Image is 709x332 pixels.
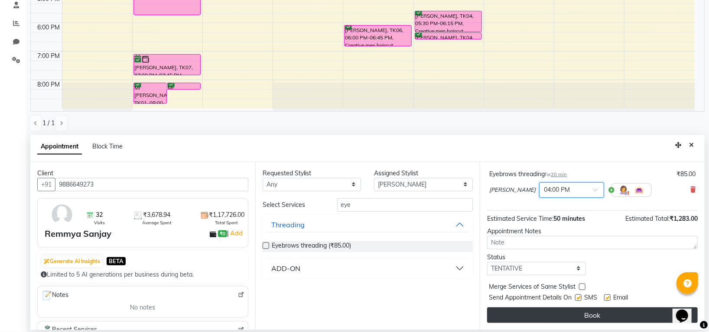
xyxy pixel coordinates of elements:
span: Visits [94,219,105,226]
div: 6:00 PM [36,23,62,32]
span: Merge Services of Same Stylist [489,282,576,293]
div: Limited to 5 AI generations per business during beta. [41,270,245,279]
span: Estimated Service Time: [487,215,553,222]
a: Add [229,228,244,239]
div: [PERSON_NAME], TK06, 06:00 PM-06:45 PM, Creative men haircut [345,26,411,46]
span: | [227,228,244,239]
span: 20 min [551,171,567,177]
span: 1 / 1 [42,119,55,128]
span: Estimated Total: [625,215,670,222]
div: [PERSON_NAME], TK04, 05:30 PM-06:15 PM, Creative men haircut [415,11,481,32]
div: Mr [PERSON_NAME], TK01, 08:00 PM-08:15 PM, [PERSON_NAME] desigh(craft) [167,83,200,89]
button: Book [487,307,698,323]
button: Generate AI Insights [42,255,102,268]
span: Send Appointment Details On [489,293,572,304]
div: Client [37,169,248,178]
span: BETA [107,257,126,265]
small: for [545,171,567,177]
input: Search by service name [337,198,473,212]
span: Notes [41,290,68,301]
span: ₹1,17,726.00 [209,210,244,219]
button: +91 [37,178,55,191]
button: Threading [266,217,470,232]
div: Assigned Stylist [374,169,473,178]
span: Total Spent [215,219,238,226]
iframe: chat widget [673,297,700,323]
div: Appointment Notes [487,227,698,236]
button: Close [685,139,698,152]
div: ₹85.00 [676,170,696,179]
div: Eyebrows threading [489,170,567,179]
span: Average Spent [142,219,172,226]
div: Remmya Sanjay [45,227,111,240]
div: [PERSON_NAME], TK04, 06:15 PM-06:30 PM, [PERSON_NAME] desigh(craft) [415,33,481,39]
div: [PERSON_NAME], TK07, 07:00 PM-07:45 PM, Creative men haircut [134,55,200,75]
span: ₹3,678.94 [143,210,170,219]
button: ADD-ON [266,261,470,276]
div: Requested Stylist [263,169,361,178]
div: 7:00 PM [36,52,62,61]
span: Email [613,293,628,304]
span: [PERSON_NAME] [489,186,536,194]
div: Threading [271,219,305,230]
div: Mr [PERSON_NAME], TK01, 08:00 PM-08:45 PM, Creative men haircut [134,83,167,103]
img: Interior.png [634,185,644,195]
span: Appointment [37,139,82,155]
span: 32 [96,210,103,219]
span: Block Time [92,142,123,150]
input: Search by Name/Mobile/Email/Code [55,178,248,191]
span: ₹1,283.00 [670,215,698,222]
div: Status [487,253,586,262]
span: ₹0 [218,230,227,237]
img: Hairdresser.png [618,185,629,195]
span: Eyebrows threading (₹85.00) [272,241,351,252]
span: No notes [130,303,155,312]
img: avatar [49,202,75,227]
div: ADD-ON [271,263,300,274]
span: 50 minutes [553,215,585,222]
span: SMS [584,293,597,304]
div: Select Services [256,200,331,210]
div: 8:00 PM [36,80,62,89]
